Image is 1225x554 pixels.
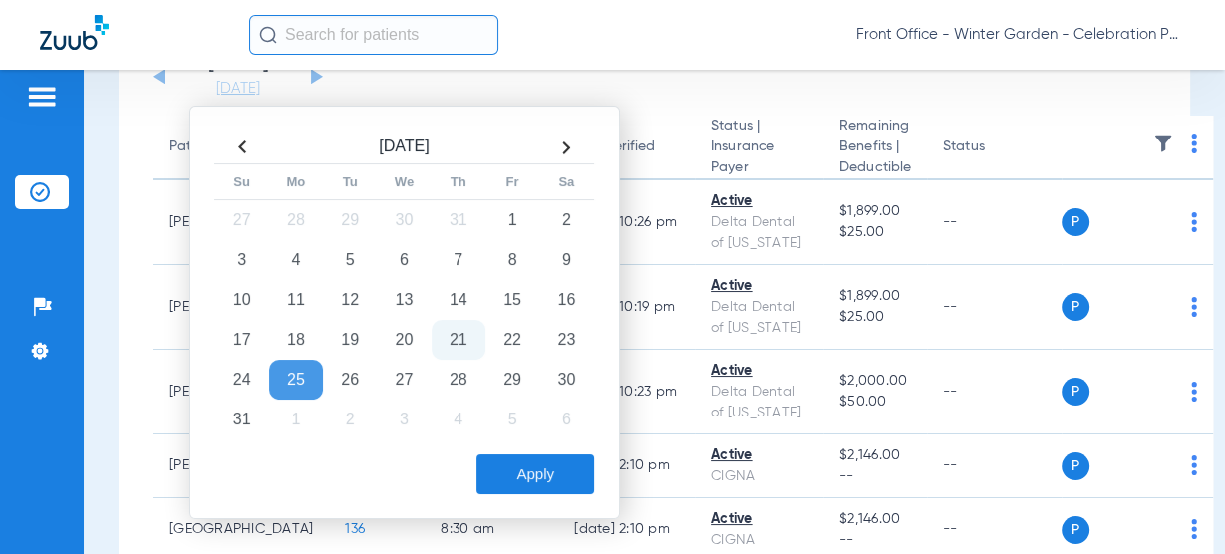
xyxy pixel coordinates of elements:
img: Search Icon [259,26,277,44]
span: -- [839,530,911,551]
td: -- [927,434,1062,498]
div: Delta Dental of [US_STATE] [711,382,807,423]
li: [DATE] [178,55,298,99]
td: -- [927,180,1062,265]
img: filter.svg [1153,134,1173,153]
span: P [1062,208,1089,236]
div: Active [711,445,807,466]
div: Delta Dental of [US_STATE] [711,297,807,339]
div: CIGNA [711,530,807,551]
span: Front Office - Winter Garden - Celebration Pediatric Dentistry [856,25,1185,45]
div: Last Verified [574,137,679,157]
span: P [1062,293,1089,321]
div: Active [711,191,807,212]
div: Delta Dental of [US_STATE] [711,212,807,254]
span: 136 [345,522,365,536]
div: Active [711,509,807,530]
span: $2,146.00 [839,445,911,466]
span: $25.00 [839,222,911,243]
iframe: Chat Widget [1125,458,1225,554]
span: $2,146.00 [839,509,911,530]
th: Status | [695,116,823,180]
span: P [1062,378,1089,406]
a: [DATE] [178,79,298,99]
span: $25.00 [839,307,911,328]
td: [DATE] 10:26 PM [558,180,695,265]
img: hamburger-icon [26,85,58,109]
div: Active [711,361,807,382]
th: [DATE] [269,132,539,164]
span: $1,899.00 [839,201,911,222]
input: Search for patients [249,15,498,55]
div: Patient Name [169,137,257,157]
img: group-dot-blue.svg [1191,382,1197,402]
span: Deductible [839,157,911,178]
span: $50.00 [839,392,911,413]
td: -- [927,265,1062,350]
img: group-dot-blue.svg [1191,297,1197,317]
span: $2,000.00 [839,371,911,392]
div: Active [711,276,807,297]
span: $1,899.00 [839,286,911,307]
span: Insurance Payer [711,137,807,178]
td: [DATE] 10:23 PM [558,350,695,434]
span: -- [839,466,911,487]
td: [DATE] 10:19 PM [558,265,695,350]
img: group-dot-blue.svg [1191,134,1197,153]
span: P [1062,452,1089,480]
td: [DATE] 2:10 PM [558,434,695,498]
td: -- [927,350,1062,434]
img: group-dot-blue.svg [1191,212,1197,232]
div: Patient Name [169,137,313,157]
img: group-dot-blue.svg [1191,455,1197,475]
th: Remaining Benefits | [823,116,927,180]
span: P [1062,516,1089,544]
div: CIGNA [711,466,807,487]
button: Apply [476,454,594,494]
img: Zuub Logo [40,15,109,50]
th: Status [927,116,1062,180]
